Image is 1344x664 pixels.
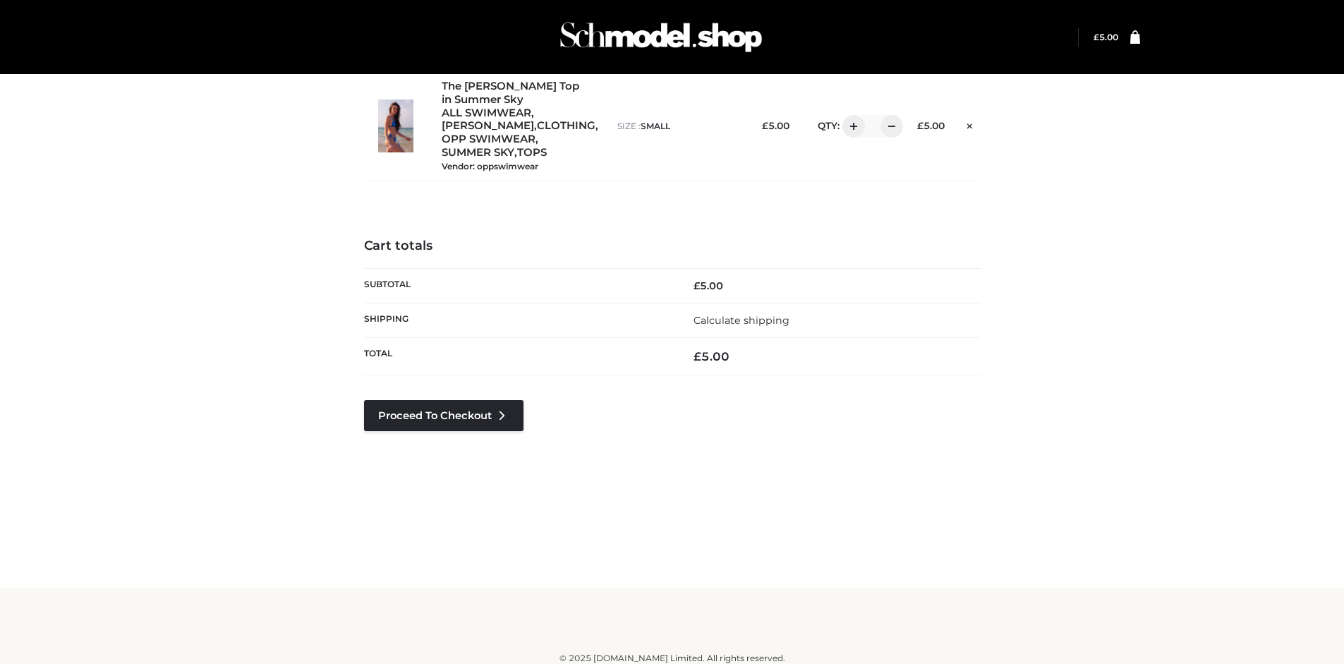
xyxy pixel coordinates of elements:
bdi: 5.00 [917,120,945,131]
a: SUMMER SKY [442,146,514,159]
a: The [PERSON_NAME] Top in Summer Sky [442,80,587,107]
span: SMALL [641,121,670,131]
a: ALL SWIMWEAR [442,107,531,120]
bdi: 5.00 [694,279,723,292]
a: OPP SWIMWEAR [442,133,535,146]
p: size : [617,120,738,133]
div: , , , , , [442,80,603,172]
th: Shipping [364,303,672,338]
a: Proceed to Checkout [364,400,523,431]
div: QTY: [804,115,893,138]
span: £ [762,120,768,131]
bdi: 5.00 [694,349,729,363]
a: TOPS [517,146,547,159]
span: £ [1094,32,1099,42]
span: £ [694,349,701,363]
bdi: 5.00 [1094,32,1118,42]
bdi: 5.00 [762,120,789,131]
h4: Cart totals [364,239,981,254]
small: Vendor: oppswimwear [442,161,538,171]
th: Total [364,338,672,375]
a: [PERSON_NAME] [442,119,534,133]
img: Schmodel Admin 964 [555,9,767,65]
span: £ [917,120,924,131]
span: £ [694,279,700,292]
a: Remove this item [959,115,980,133]
a: £5.00 [1094,32,1118,42]
th: Subtotal [364,268,672,303]
a: Calculate shipping [694,314,789,327]
a: CLOTHING [537,119,595,133]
